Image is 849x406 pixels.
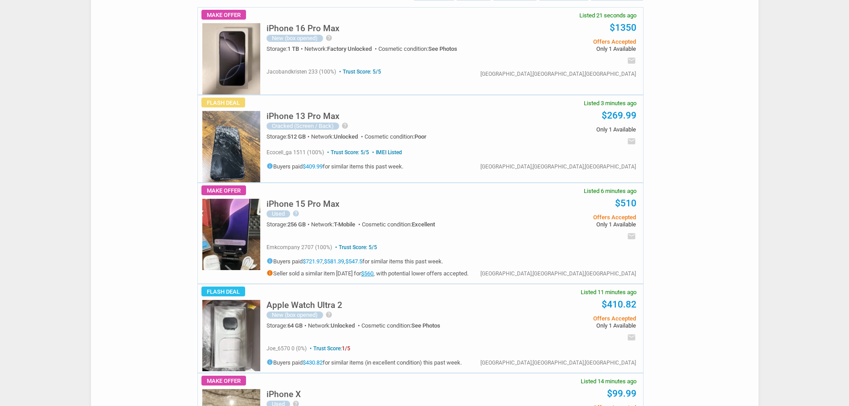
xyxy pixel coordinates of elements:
[267,201,340,208] a: iPhone 15 Pro Max
[501,39,636,45] span: Offers Accepted
[501,323,636,328] span: Only 1 Available
[325,34,332,41] i: help
[311,221,362,227] div: Network:
[327,45,372,52] span: Factory Unlocked
[267,303,342,309] a: Apple Watch Ultra 2
[325,311,332,318] i: help
[627,137,636,146] i: email
[303,258,323,265] a: $721.97
[411,322,440,329] span: See Photos
[428,45,457,52] span: See Photos
[292,210,299,217] i: help
[303,163,323,170] a: $409.99
[480,271,636,276] div: [GEOGRAPHIC_DATA],[GEOGRAPHIC_DATA],[GEOGRAPHIC_DATA]
[378,46,457,52] div: Cosmetic condition:
[267,301,342,309] h5: Apple Watch Ultra 2
[501,214,636,220] span: Offers Accepted
[267,258,468,264] h5: Buyers paid , , for similar items this past week.
[267,69,336,75] span: jacobandkristen 233 (100%)
[361,270,373,277] a: $560
[334,221,355,228] span: T-Mobile
[201,376,246,385] span: Make Offer
[267,390,301,398] h5: iPhone X
[581,378,636,384] span: Listed 14 minutes ago
[287,221,306,228] span: 256 GB
[267,392,301,398] a: iPhone X
[602,110,636,121] a: $269.99
[267,200,340,208] h5: iPhone 15 Pro Max
[267,210,290,217] div: Used
[267,221,311,227] div: Storage:
[501,127,636,132] span: Only 1 Available
[370,149,402,156] span: IMEI Listed
[267,24,340,33] h5: iPhone 16 Pro Max
[287,45,299,52] span: 1 TB
[267,359,273,365] i: info
[337,69,381,75] span: Trust Score: 5/5
[308,323,361,328] div: Network:
[267,270,273,276] i: info
[333,244,377,250] span: Trust Score: 5/5
[267,359,462,365] h5: Buyers paid for similar items (in excellent condition) this past week.
[362,221,435,227] div: Cosmetic condition:
[331,322,355,329] span: Unlocked
[602,299,636,310] a: $410.82
[610,22,636,33] a: $1350
[480,71,636,77] div: [GEOGRAPHIC_DATA],[GEOGRAPHIC_DATA],[GEOGRAPHIC_DATA]
[267,114,340,120] a: iPhone 13 Pro Max
[267,163,273,169] i: info
[627,333,636,342] i: email
[342,345,350,352] span: 1/5
[304,46,378,52] div: Network:
[311,134,365,139] div: Network:
[345,258,362,265] a: $547.5
[267,258,273,264] i: info
[584,100,636,106] span: Listed 3 minutes ago
[361,323,440,328] div: Cosmetic condition:
[287,133,306,140] span: 512 GB
[201,287,245,296] span: Flash Deal
[267,270,468,276] h5: Seller sold a similar item [DATE] for , with potential lower offers accepted.
[579,12,636,18] span: Listed 21 seconds ago
[334,133,358,140] span: Unlocked
[202,23,260,94] img: s-l225.jpg
[324,258,344,265] a: $581.39
[627,56,636,65] i: email
[267,123,339,130] div: Cracked (Screen / Back)
[202,111,260,182] img: s-l225.jpg
[267,134,311,139] div: Storage:
[615,198,636,209] a: $510
[480,164,636,169] div: [GEOGRAPHIC_DATA],[GEOGRAPHIC_DATA],[GEOGRAPHIC_DATA]
[267,323,308,328] div: Storage:
[201,98,245,107] span: Flash Deal
[267,312,323,319] div: New (box opened)
[607,388,636,399] a: $99.99
[201,185,246,195] span: Make Offer
[202,300,260,371] img: s-l225.jpg
[584,188,636,194] span: Listed 6 minutes ago
[480,360,636,365] div: [GEOGRAPHIC_DATA],[GEOGRAPHIC_DATA],[GEOGRAPHIC_DATA]
[267,46,304,52] div: Storage:
[267,244,332,250] span: emkcompany 2707 (100%)
[267,112,340,120] h5: iPhone 13 Pro Max
[501,221,636,227] span: Only 1 Available
[287,322,303,329] span: 64 GB
[501,46,636,52] span: Only 1 Available
[501,316,636,321] span: Offers Accepted
[267,35,323,42] div: New (box opened)
[303,359,323,366] a: $430.82
[267,26,340,33] a: iPhone 16 Pro Max
[202,199,260,270] img: s-l225.jpg
[581,289,636,295] span: Listed 11 minutes ago
[412,221,435,228] span: Excellent
[341,122,349,129] i: help
[325,149,369,156] span: Trust Score: 5/5
[627,232,636,241] i: email
[201,10,246,20] span: Make Offer
[267,345,307,352] span: joe_6570 0 (0%)
[414,133,427,140] span: Poor
[267,149,324,156] span: ecocell_ga 1511 (100%)
[267,163,403,169] h5: Buyers paid for similar items this past week.
[308,345,350,352] span: Trust Score:
[365,134,427,139] div: Cosmetic condition:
